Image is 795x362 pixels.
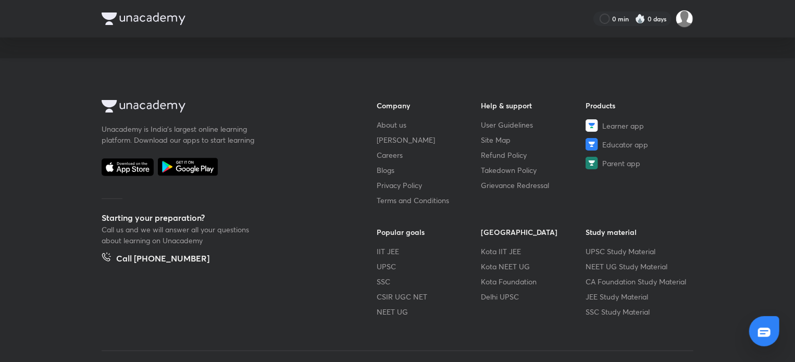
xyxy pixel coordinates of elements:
[102,123,258,145] p: Unacademy is India’s largest online learning platform. Download our apps to start learning
[635,14,645,24] img: streak
[377,227,481,238] h6: Popular goals
[102,224,258,246] p: Call us and we will answer all your questions about learning on Unacademy
[586,291,690,302] a: JEE Study Material
[586,306,690,317] a: SSC Study Material
[586,138,598,151] img: Educator app
[481,165,586,176] a: Takedown Policy
[102,252,209,267] a: Call [PHONE_NUMBER]
[481,261,586,272] a: Kota NEET UG
[602,139,648,150] span: Educator app
[586,276,690,287] a: CA Foundation Study Material
[481,291,586,302] a: Delhi UPSC
[586,119,690,132] a: Learner app
[586,227,690,238] h6: Study material
[586,119,598,132] img: Learner app
[102,100,185,113] img: Company Logo
[377,134,481,145] a: [PERSON_NAME]
[481,134,586,145] a: Site Map
[377,291,481,302] a: CSIR UGC NET
[377,306,481,317] a: NEET UG
[102,211,343,224] h5: Starting your preparation?
[676,10,693,28] img: Anubhav Chauhan
[586,157,690,169] a: Parent app
[102,13,185,25] img: Company Logo
[481,246,586,257] a: Kota IIT JEE
[377,276,481,287] a: SSC
[481,227,586,238] h6: [GEOGRAPHIC_DATA]
[602,158,640,169] span: Parent app
[377,261,481,272] a: UPSC
[116,252,209,267] h5: Call [PHONE_NUMBER]
[377,165,481,176] a: Blogs
[102,100,343,115] a: Company Logo
[377,119,481,130] a: About us
[481,100,586,111] h6: Help & support
[481,149,586,160] a: Refund Policy
[377,195,481,206] a: Terms and Conditions
[586,261,690,272] a: NEET UG Study Material
[377,100,481,111] h6: Company
[481,180,586,191] a: Grievance Redressal
[377,149,403,160] span: Careers
[377,149,481,160] a: Careers
[377,180,481,191] a: Privacy Policy
[377,246,481,257] a: IIT JEE
[481,119,586,130] a: User Guidelines
[586,138,690,151] a: Educator app
[481,276,586,287] a: Kota Foundation
[586,246,690,257] a: UPSC Study Material
[602,120,644,131] span: Learner app
[586,157,598,169] img: Parent app
[586,100,690,111] h6: Products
